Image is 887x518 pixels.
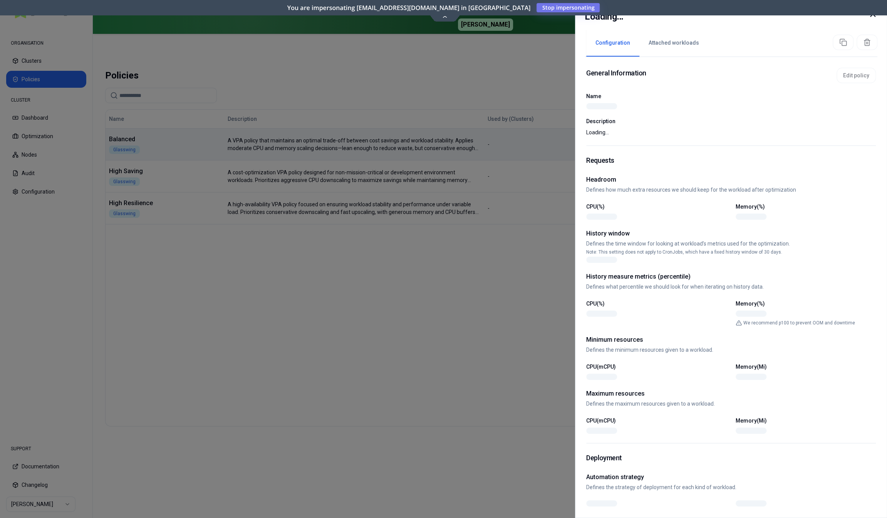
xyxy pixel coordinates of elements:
button: Configuration [586,30,639,57]
h2: History measure metrics (percentile) [586,272,876,281]
label: CPU(%) [586,204,605,210]
p: Note: This setting does not apply to CronJobs, which have a fixed history window of 30 days. [586,249,876,255]
label: Memory(%) [736,204,765,210]
h2: Headroom [586,175,876,184]
label: Memory(%) [736,301,765,307]
label: Description [586,119,876,124]
p: Defines what percentile we should look for when iterating on history data. [586,283,876,291]
h2: Loading... [585,10,623,23]
label: Name [586,93,601,99]
p: Defines the minimum resources given to a workload. [586,346,876,354]
label: CPU(%) [586,301,605,307]
h2: Minimum resources [586,335,876,344]
h1: General Information [586,68,646,83]
label: CPU(mCPU) [586,364,616,370]
button: Attached workloads [639,30,708,57]
p: Defines the time window for looking at workload’s metrics used for the optimization. [586,240,876,247]
label: Memory(Mi) [736,418,767,424]
h2: Maximum resources [586,389,876,398]
h1: Requests [586,155,876,166]
label: CPU(mCPU) [586,418,616,424]
p: Defines how much extra resources we should keep for the workload after optimization [586,186,876,194]
h2: History window [586,229,876,238]
p: Defines the maximum resources given to a workload. [586,400,876,408]
p: Defines the strategy of deployment for each kind of workload. [586,483,876,491]
label: Memory(Mi) [736,364,767,370]
p: Loading... [586,129,876,136]
h2: Automation strategy [586,473,876,482]
h1: Deployment [586,453,876,463]
p: We recommend p100 to prevent OOM and downtime [743,320,855,326]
